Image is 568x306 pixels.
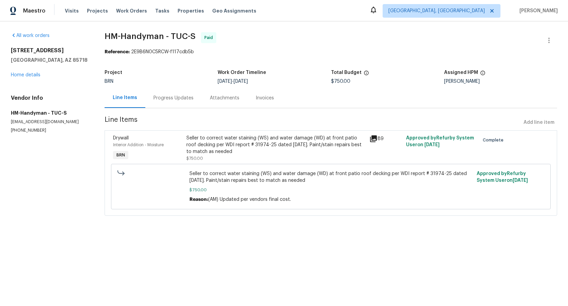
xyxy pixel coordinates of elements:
[113,94,137,101] div: Line Items
[204,34,216,41] span: Paid
[65,7,79,14] span: Visits
[189,170,473,184] span: Seller to correct water staining (WS) and water damage (WD) at front patio roof decking per WDI r...
[483,137,506,144] span: Complete
[517,7,558,14] span: [PERSON_NAME]
[116,7,147,14] span: Work Orders
[87,7,108,14] span: Projects
[189,197,208,202] span: Reason:
[331,70,362,75] h5: Total Budget
[388,7,485,14] span: [GEOGRAPHIC_DATA], [GEOGRAPHIC_DATA]
[218,79,248,84] span: -
[155,8,169,13] span: Tasks
[11,33,50,38] a: All work orders
[256,95,274,101] div: Invoices
[11,57,88,63] h5: [GEOGRAPHIC_DATA], AZ 85718
[189,187,473,193] span: $750.00
[513,178,528,183] span: [DATE]
[113,136,129,140] span: Drywall
[364,70,369,79] span: The total cost of line items that have been proposed by Opendoor. This sum includes line items th...
[406,136,474,147] span: Approved by Refurby System User on
[11,110,88,116] h5: HM-Handyman - TUC-S
[113,143,164,147] span: Interior Addition - Moisture
[153,95,194,101] div: Progress Updates
[477,171,528,183] span: Approved by Refurby System User on
[369,135,402,143] div: 89
[11,119,88,125] p: [EMAIL_ADDRESS][DOMAIN_NAME]
[114,152,128,158] span: BRN
[105,49,557,55] div: 2E9B6N0C5RCW-f117cdb5b
[23,7,45,14] span: Maestro
[11,73,40,77] a: Home details
[218,70,266,75] h5: Work Order Timeline
[444,70,478,75] h5: Assigned HPM
[444,79,557,84] div: [PERSON_NAME]
[186,135,366,155] div: Seller to correct water staining (WS) and water damage (WD) at front patio roof decking per WDI r...
[11,128,88,133] p: [PHONE_NUMBER]
[212,7,256,14] span: Geo Assignments
[208,197,291,202] span: (AM) Updated per vendors final cost.
[186,156,203,160] span: $750.00
[210,95,239,101] div: Attachments
[11,47,88,54] h2: [STREET_ADDRESS]
[105,32,196,40] span: HM-Handyman - TUC-S
[105,116,521,129] span: Line Items
[424,142,440,147] span: [DATE]
[178,7,204,14] span: Properties
[234,79,248,84] span: [DATE]
[331,79,350,84] span: $750.00
[105,79,113,84] span: BRN
[218,79,232,84] span: [DATE]
[480,70,485,79] span: The hpm assigned to this work order.
[105,70,122,75] h5: Project
[11,95,88,101] h4: Vendor Info
[105,50,130,54] b: Reference:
